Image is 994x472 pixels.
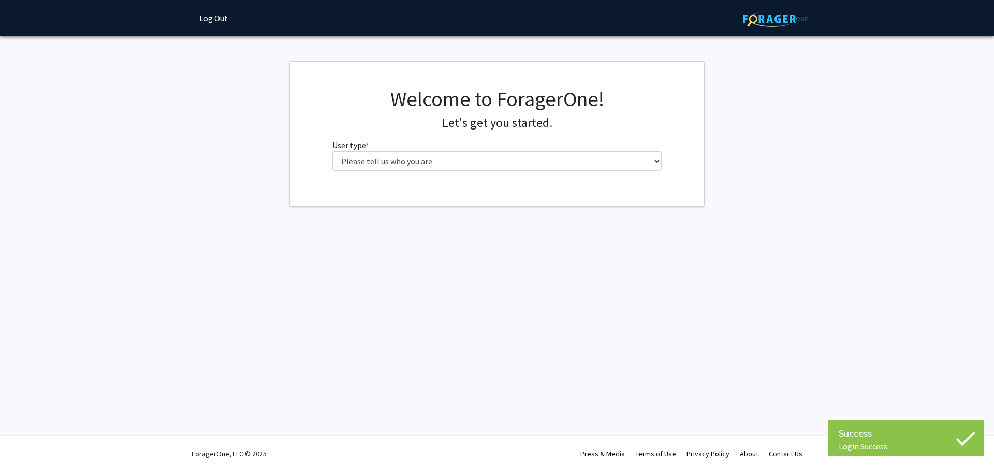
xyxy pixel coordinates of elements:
[580,449,625,459] a: Press & Media
[769,449,802,459] a: Contact Us
[740,449,758,459] a: About
[635,449,676,459] a: Terms of Use
[743,11,808,27] img: ForagerOne Logo
[332,87,662,111] h1: Welcome to ForagerOne!
[332,139,369,151] label: User type
[686,449,729,459] a: Privacy Policy
[839,425,973,441] div: Success
[839,441,973,451] div: Login Success
[332,116,662,131] h4: Let's get you started.
[192,436,267,472] div: ForagerOne, LLC © 2025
